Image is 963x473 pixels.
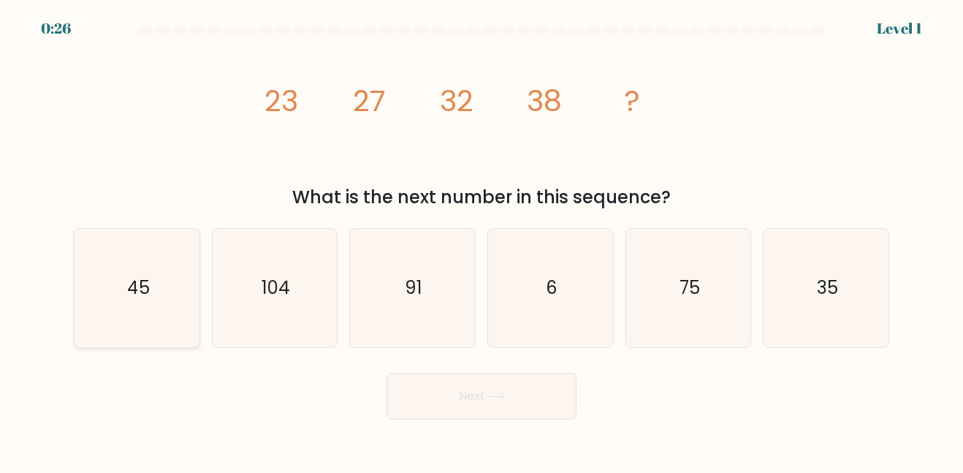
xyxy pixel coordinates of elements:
[387,373,576,420] button: Next
[680,276,700,300] text: 75
[625,80,640,121] tspan: ?
[405,276,422,300] text: 91
[262,276,290,300] text: 104
[264,80,298,121] tspan: 23
[440,80,473,121] tspan: 32
[546,276,557,300] text: 6
[41,18,71,39] div: 0:26
[527,80,562,121] tspan: 38
[83,184,880,211] div: What is the next number in this sequence?
[877,18,922,39] div: Level 1
[817,276,838,300] text: 35
[353,80,386,121] tspan: 27
[126,276,149,300] text: 45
